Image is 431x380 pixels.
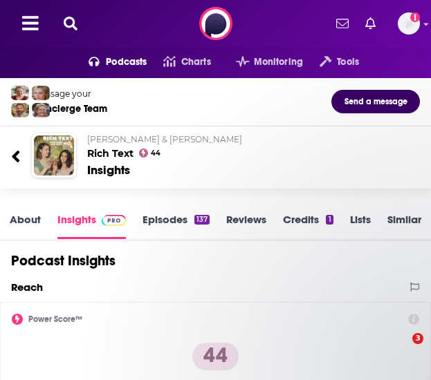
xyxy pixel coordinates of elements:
a: Lists [350,213,371,239]
div: 1 [326,215,333,225]
a: Show notifications dropdown [360,12,381,35]
span: Podcasts [106,53,147,72]
span: Charts [181,53,211,72]
span: Tools [337,53,359,72]
div: Message your [34,88,107,99]
h1: Podcast Insights [11,252,116,269]
span: 44 [151,151,161,156]
span: 3 [412,333,423,344]
img: Podchaser - Follow, Share and Rate Podcasts [199,7,232,40]
img: Podchaser Pro [102,215,126,226]
a: Similar [387,213,421,239]
button: open menu [219,51,303,73]
iframe: Intercom live chat [384,333,417,366]
span: [PERSON_NAME] & [PERSON_NAME] [87,134,242,144]
img: Jules Profile [32,86,50,100]
div: 137 [194,215,210,225]
button: open menu [303,51,359,73]
a: Charts [147,51,210,73]
img: Jon Profile [11,103,29,117]
img: Sydney Profile [11,86,29,100]
div: Concierge Team [34,103,107,115]
button: open menu [72,51,147,73]
svg: Add a profile image [410,12,420,22]
button: Send a message [331,90,420,113]
img: Rich Text [34,135,74,175]
a: Show notifications dropdown [331,12,354,35]
a: Episodes137 [143,213,210,239]
a: Logged in as eva.kerins [398,12,420,35]
a: InsightsPodchaser Pro [57,213,126,239]
a: About [10,213,41,239]
img: User Profile [398,12,420,35]
a: Reviews [226,213,266,239]
img: Barbara Profile [32,103,50,117]
span: Monitoring [254,53,303,72]
h2: Reach [11,281,43,294]
h2: Rich Text [87,134,399,160]
h2: Power Score™ [28,314,82,324]
div: Insights [87,162,130,178]
a: Credits1 [283,213,333,239]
